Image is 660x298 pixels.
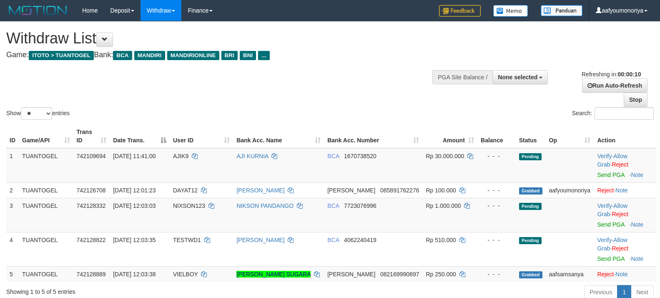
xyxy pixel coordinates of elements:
[594,182,656,198] td: ·
[77,237,106,243] span: 742128822
[236,202,294,209] a: NIKSON PANDANGO
[6,232,19,266] td: 4
[113,51,132,60] span: BCA
[615,187,628,194] a: Note
[597,221,624,228] a: Send PGA
[546,182,594,198] td: aafyoumonoriya
[233,124,324,148] th: Bank Acc. Name: activate to sort column ascending
[380,187,419,194] span: Copy 085891762276 to clipboard
[6,198,19,232] td: 3
[597,202,612,209] a: Verify
[432,70,492,84] div: PGA Site Balance /
[597,237,627,252] span: ·
[597,202,627,217] span: ·
[77,187,106,194] span: 742126708
[173,153,188,159] span: AJIK9
[110,124,170,148] th: Date Trans.: activate to sort column descending
[77,202,106,209] span: 742128332
[19,232,73,266] td: TUANTOGEL
[481,270,512,278] div: - - -
[516,124,546,148] th: Status
[477,124,516,148] th: Balance
[426,153,464,159] span: Rp 30.000.000
[77,271,106,278] span: 742128889
[597,255,624,262] a: Send PGA
[6,182,19,198] td: 2
[344,153,376,159] span: Copy 1670738520 to clipboard
[6,284,269,296] div: Showing 1 to 5 of 5 entries
[519,203,542,210] span: Pending
[426,187,456,194] span: Rp 100.000
[594,232,656,266] td: · ·
[327,153,339,159] span: BCA
[6,4,70,17] img: MOTION_logo.png
[597,172,624,178] a: Send PGA
[113,187,156,194] span: [DATE] 12:01:23
[6,148,19,183] td: 1
[594,148,656,183] td: · ·
[380,271,419,278] span: Copy 082169990897 to clipboard
[236,153,268,159] a: AJI KURNIA
[597,153,627,168] span: ·
[439,5,481,17] img: Feedback.jpg
[422,124,477,148] th: Amount: activate to sort column ascending
[236,187,284,194] a: [PERSON_NAME]
[597,187,614,194] a: Reject
[597,271,614,278] a: Reject
[6,266,19,282] td: 5
[327,271,375,278] span: [PERSON_NAME]
[481,186,512,194] div: - - -
[594,198,656,232] td: · ·
[173,237,201,243] span: TESTWD1
[113,237,156,243] span: [DATE] 12:03:35
[594,266,656,282] td: ·
[19,148,73,183] td: TUANTOGEL
[546,124,594,148] th: Op: activate to sort column ascending
[631,172,643,178] a: Note
[113,271,156,278] span: [DATE] 12:03:38
[481,236,512,244] div: - - -
[221,51,238,60] span: BRI
[21,107,52,120] select: Showentries
[597,202,627,217] a: Allow Grab
[617,71,641,78] strong: 00:00:10
[73,124,110,148] th: Trans ID: activate to sort column ascending
[612,161,628,168] a: Reject
[519,187,542,194] span: Grabbed
[582,78,647,93] a: Run Auto-Refresh
[113,202,156,209] span: [DATE] 12:03:03
[6,107,70,120] label: Show entries
[624,93,647,107] a: Stop
[597,237,627,252] a: Allow Grab
[29,51,94,60] span: ITOTO > TUANTOGEL
[572,107,654,120] label: Search:
[612,245,628,252] a: Reject
[327,202,339,209] span: BCA
[546,266,594,282] td: aafsamsanya
[344,237,376,243] span: Copy 4062240419 to clipboard
[615,271,628,278] a: Note
[19,124,73,148] th: Game/API: activate to sort column ascending
[519,153,542,160] span: Pending
[426,237,456,243] span: Rp 510.000
[631,221,643,228] a: Note
[170,124,233,148] th: User ID: activate to sort column ascending
[594,124,656,148] th: Action
[481,152,512,160] div: - - -
[113,153,156,159] span: [DATE] 11:41:00
[134,51,165,60] span: MANDIRI
[498,74,537,81] span: None selected
[258,51,269,60] span: ...
[327,187,375,194] span: [PERSON_NAME]
[519,271,542,278] span: Grabbed
[19,198,73,232] td: TUANTOGEL
[426,271,456,278] span: Rp 250.000
[631,255,643,262] a: Note
[612,211,628,217] a: Reject
[236,271,310,278] a: [PERSON_NAME] SUGARA
[240,51,256,60] span: BNI
[6,30,432,47] h1: Withdraw List
[541,5,582,16] img: panduan.png
[481,202,512,210] div: - - -
[173,187,198,194] span: DAYAT12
